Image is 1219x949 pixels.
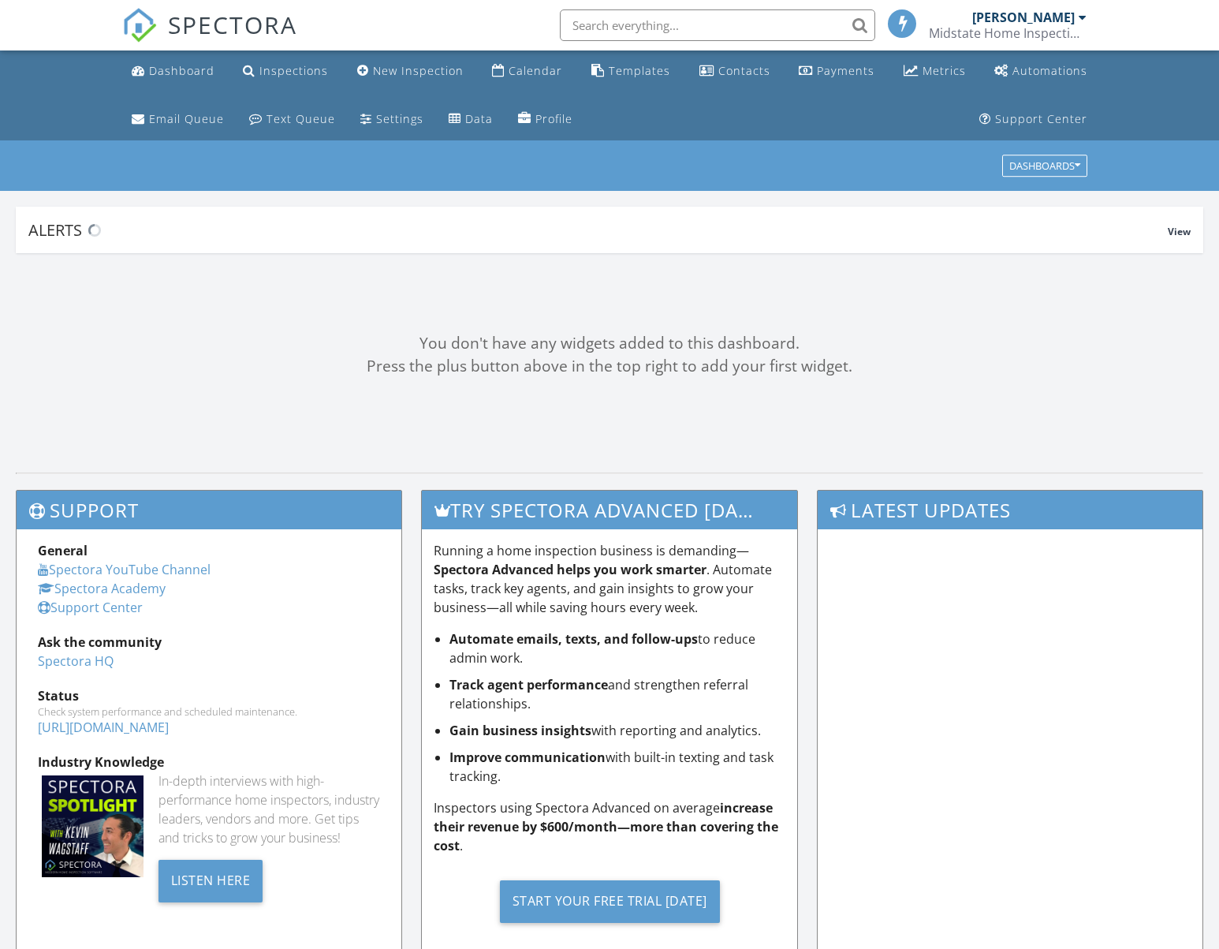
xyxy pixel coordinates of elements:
strong: Spectora Advanced helps you work smarter [434,561,706,578]
a: SPECTORA [122,21,297,54]
div: Press the plus button above in the top right to add your first widget. [16,355,1203,378]
strong: Improve communication [449,749,606,766]
a: Support Center [973,105,1094,134]
a: Dashboard [125,57,221,86]
div: Status [38,686,380,705]
div: Inspections [259,63,328,78]
strong: Track agent performance [449,676,608,693]
a: Contacts [693,57,777,86]
a: Text Queue [243,105,341,134]
div: Data [465,111,493,126]
p: Inspectors using Spectora Advanced on average . [434,798,785,855]
div: Automations [1012,63,1087,78]
div: Email Queue [149,111,224,126]
a: Company Profile [512,105,579,134]
a: Inspections [237,57,334,86]
div: Alerts [28,219,1168,241]
strong: Automate emails, texts, and follow-ups [449,630,698,648]
div: Dashboards [1009,161,1080,172]
a: Templates [585,57,677,86]
a: Support Center [38,599,143,616]
input: Search everything... [560,9,875,41]
div: Ask the community [38,633,380,652]
strong: increase their revenue by $600/month—more than covering the cost [434,799,778,854]
div: Listen Here [158,860,263,902]
a: Listen Here [158,871,263,888]
div: In-depth interviews with high-performance home inspectors, industry leaders, vendors and more. Ge... [158,772,380,847]
a: Spectora YouTube Channel [38,561,211,578]
div: Start Your Free Trial [DATE] [500,880,720,923]
div: Text Queue [267,111,335,126]
div: New Inspection [373,63,464,78]
strong: Gain business insights [449,722,591,739]
li: to reduce admin work. [449,630,785,667]
span: View [1168,225,1191,238]
div: You don't have any widgets added to this dashboard. [16,332,1203,355]
div: [PERSON_NAME] [972,9,1075,25]
a: New Inspection [351,57,470,86]
a: [URL][DOMAIN_NAME] [38,719,169,736]
a: Payments [792,57,881,86]
div: Settings [376,111,423,126]
div: Templates [609,63,670,78]
li: and strengthen referral relationships. [449,675,785,713]
div: Contacts [718,63,770,78]
div: Support Center [995,111,1087,126]
strong: General [38,542,88,559]
h3: Try spectora advanced [DATE] [422,491,797,529]
div: Calendar [509,63,562,78]
div: Payments [817,63,874,78]
span: SPECTORA [168,8,297,41]
li: with built-in texting and task tracking. [449,748,785,786]
div: Check system performance and scheduled maintenance. [38,705,380,718]
div: Midstate Home Inspections LLC [929,25,1087,41]
div: Metrics [923,63,966,78]
div: Profile [535,111,572,126]
a: Calendar [486,57,568,86]
button: Dashboards [1002,155,1087,177]
a: Start Your Free Trial [DATE] [434,868,785,935]
h3: Support [17,491,401,529]
p: Running a home inspection business is demanding— . Automate tasks, track key agents, and gain ins... [434,541,785,617]
img: Spectoraspolightmain [42,775,144,877]
div: Dashboard [149,63,214,78]
div: Industry Knowledge [38,753,380,772]
a: Automations (Basic) [988,57,1094,86]
a: Spectora HQ [38,652,114,670]
a: Metrics [897,57,972,86]
img: The Best Home Inspection Software - Spectora [122,8,157,43]
a: Data [442,105,499,134]
a: Settings [354,105,430,134]
a: Email Queue [125,105,230,134]
h3: Latest Updates [818,491,1202,529]
li: with reporting and analytics. [449,721,785,740]
a: Spectora Academy [38,580,166,597]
